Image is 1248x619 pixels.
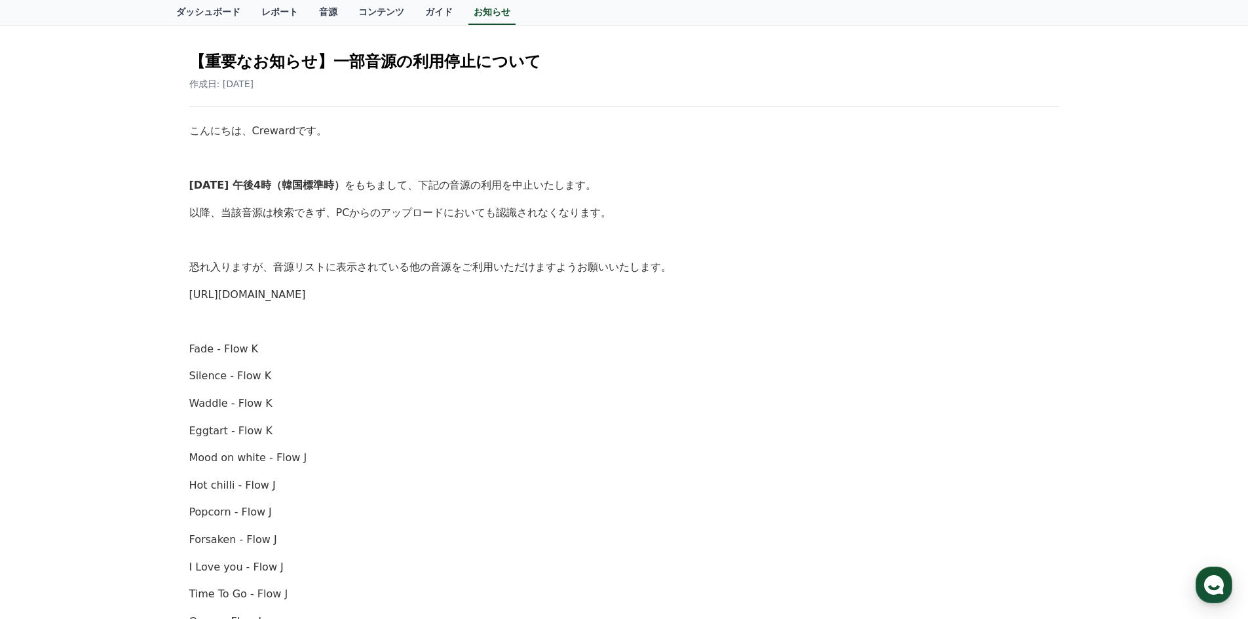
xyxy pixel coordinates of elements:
a: [URL][DOMAIN_NAME] [189,288,306,301]
p: Popcorn - Flow J [189,504,1059,521]
strong: [DATE] 午後4時（韓国標準時） [189,179,345,191]
p: 恐れ入りますが、音源リストに表示されている他の音源をご利用いただけますようお願いいたします。 [189,259,1059,276]
a: ホーム [4,415,86,448]
span: 設定 [202,435,218,445]
span: ホーム [33,435,57,445]
p: I Love you - Flow J [189,559,1059,576]
p: Waddle - Flow K [189,395,1059,412]
p: こんにちは、Crewardです。 [189,122,1059,140]
p: Forsaken - Flow J [189,531,1059,548]
p: Time To Go - Flow J [189,586,1059,603]
a: 設定 [169,415,252,448]
h2: 【重要なお知らせ】一部音源の利用停止について [189,51,1059,72]
p: Fade - Flow K [189,341,1059,358]
p: Hot chilli - Flow J [189,477,1059,494]
a: チャット [86,415,169,448]
p: Mood on white - Flow J [189,449,1059,466]
p: 以降、当該音源は検索できず、PCからのアップロードにおいても認識されなくなります。 [189,204,1059,221]
span: 作成日: [DATE] [189,79,254,89]
p: をもちまして、下記の音源の利用を中止いたします。 [189,177,1059,194]
span: チャット [112,436,143,446]
p: Silence - Flow K [189,367,1059,385]
p: Eggtart - Flow K [189,422,1059,440]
